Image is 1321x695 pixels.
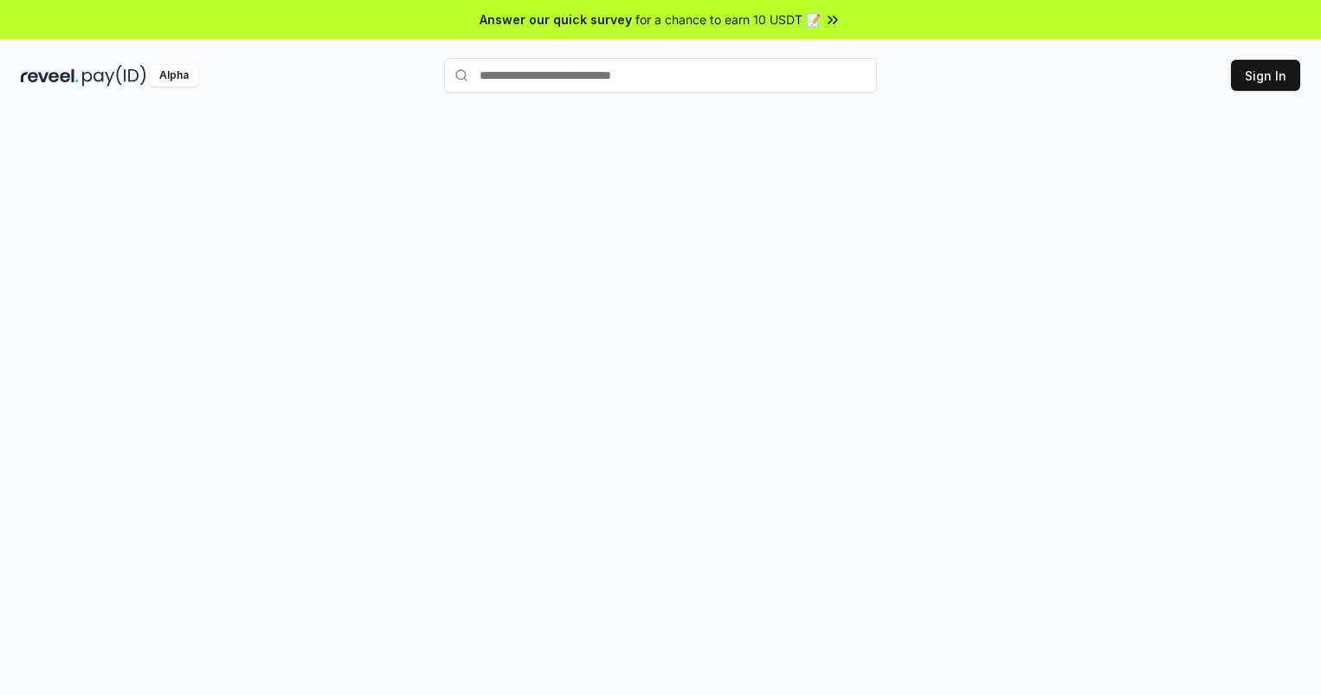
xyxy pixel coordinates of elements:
span: for a chance to earn 10 USDT 📝 [635,10,821,29]
img: reveel_dark [21,65,79,87]
img: pay_id [82,65,146,87]
div: Alpha [150,65,198,87]
button: Sign In [1231,60,1300,91]
span: Answer our quick survey [480,10,632,29]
